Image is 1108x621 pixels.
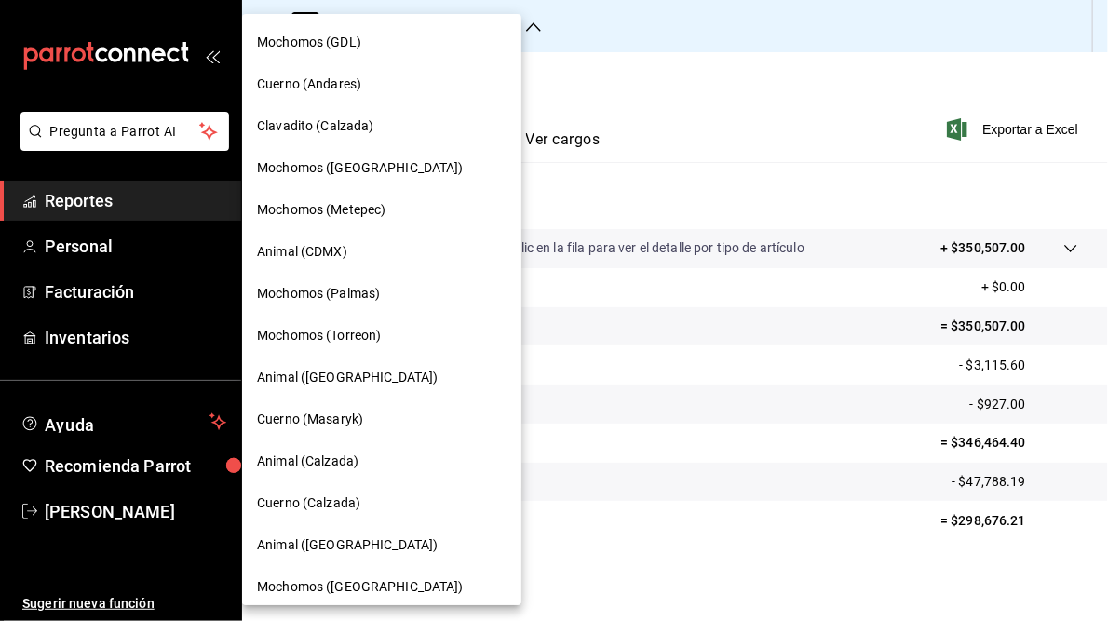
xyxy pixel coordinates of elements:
[242,524,521,566] div: Animal ([GEOGRAPHIC_DATA])
[242,440,521,482] div: Animal (Calzada)
[242,566,521,608] div: Mochomos ([GEOGRAPHIC_DATA])
[242,482,521,524] div: Cuerno (Calzada)
[257,577,464,597] span: Mochomos ([GEOGRAPHIC_DATA])
[242,398,521,440] div: Cuerno (Masaryk)
[257,535,438,555] span: Animal ([GEOGRAPHIC_DATA])
[242,189,521,231] div: Mochomos (Metepec)
[257,410,363,429] span: Cuerno (Masaryk)
[257,368,438,387] span: Animal ([GEOGRAPHIC_DATA])
[257,74,361,94] span: Cuerno (Andares)
[257,116,374,136] span: Clavadito (Calzada)
[257,200,385,220] span: Mochomos (Metepec)
[257,284,380,304] span: Mochomos (Palmas)
[242,147,521,189] div: Mochomos ([GEOGRAPHIC_DATA])
[242,231,521,273] div: Animal (CDMX)
[257,158,464,178] span: Mochomos ([GEOGRAPHIC_DATA])
[242,315,521,357] div: Mochomos (Torreon)
[257,33,361,52] span: Mochomos (GDL)
[242,21,521,63] div: Mochomos (GDL)
[257,242,347,262] span: Animal (CDMX)
[242,105,521,147] div: Clavadito (Calzada)
[242,63,521,105] div: Cuerno (Andares)
[257,326,381,345] span: Mochomos (Torreon)
[242,357,521,398] div: Animal ([GEOGRAPHIC_DATA])
[257,452,358,471] span: Animal (Calzada)
[257,493,360,513] span: Cuerno (Calzada)
[242,273,521,315] div: Mochomos (Palmas)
